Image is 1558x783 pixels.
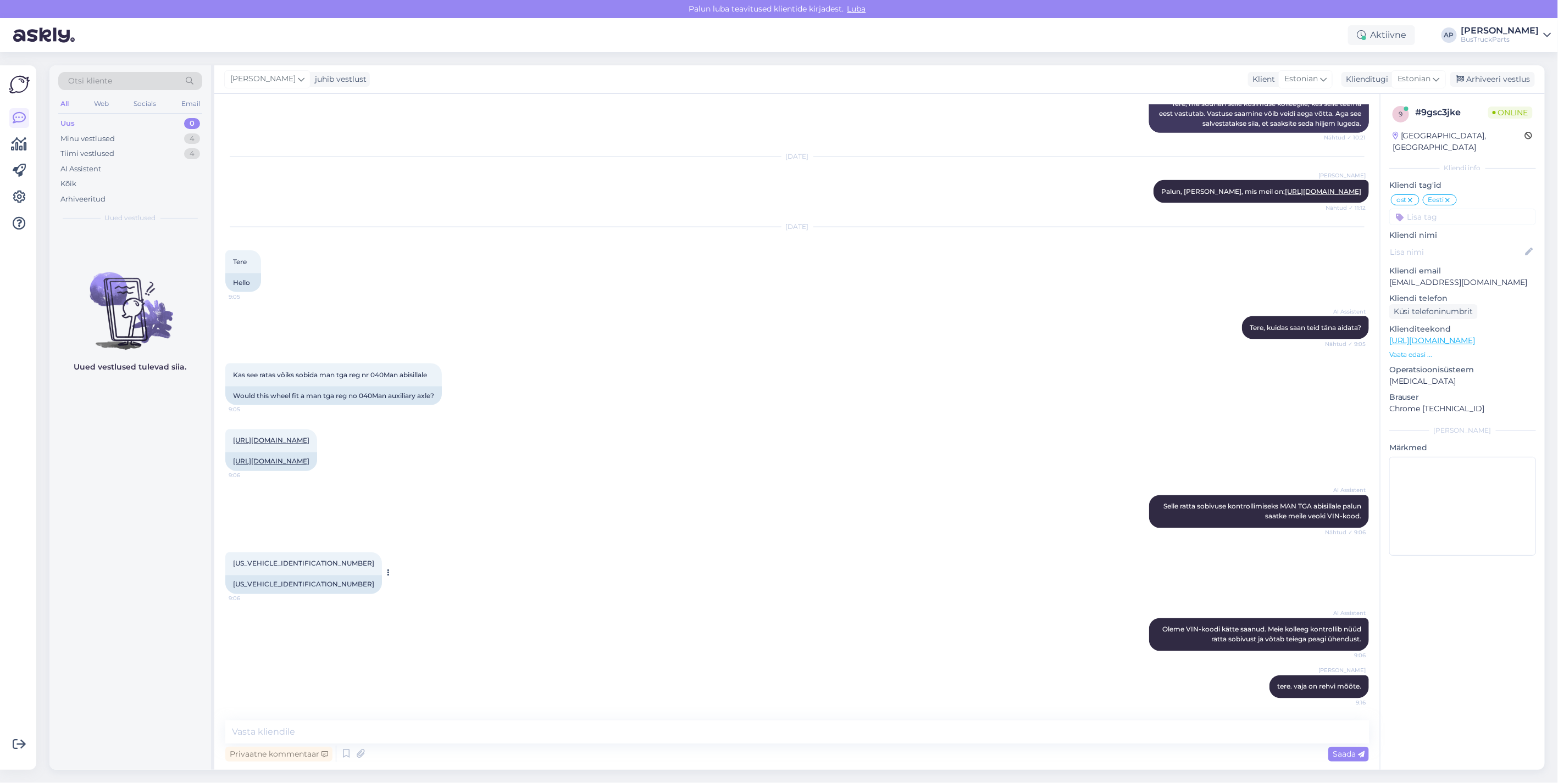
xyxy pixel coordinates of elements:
span: AI Assistent [1324,307,1366,316]
div: Arhiveeritud [60,194,106,205]
span: 9:06 [229,472,270,480]
span: [PERSON_NAME] [1318,171,1366,180]
span: Otsi kliente [68,75,112,87]
span: Tere, kuidas saan teid täna aidata? [1250,323,1361,332]
span: Luba [844,4,869,14]
p: [EMAIL_ADDRESS][DOMAIN_NAME] [1389,277,1536,288]
div: Privaatne kommentaar [225,747,332,762]
span: Oleme VIN-koodi kätte saanud. Meie kolleeg kontrollib nüüd ratta sobivust ja võtab teiega peagi ü... [1162,625,1363,644]
span: 9:06 [229,595,270,603]
span: 9:05 [229,293,270,301]
p: Vaata edasi ... [1389,350,1536,360]
div: [US_VEHICLE_IDENTIFICATION_NUMBER] [225,575,382,594]
div: Kliendi info [1389,163,1536,173]
div: Klient [1248,74,1275,85]
div: [PERSON_NAME] [1389,426,1536,435]
div: Email [179,97,202,111]
span: 9:16 [1324,699,1366,707]
span: Saada [1333,749,1365,759]
a: [URL][DOMAIN_NAME] [1389,335,1476,345]
span: [US_VEHICLE_IDENTIFICATION_NUMBER] [233,560,374,568]
div: Uus [60,118,75,129]
p: Klienditeekond [1389,323,1536,335]
div: 0 [184,118,200,129]
a: [URL][DOMAIN_NAME] [233,437,309,445]
span: Nähtud ✓ 9:06 [1324,529,1366,537]
div: Tiimi vestlused [60,148,114,159]
p: Märkmed [1389,442,1536,454]
div: All [58,97,71,111]
div: [DATE] [225,222,1369,232]
span: tere. vaja on rehvi mõõte. [1277,683,1361,691]
a: [URL][DOMAIN_NAME] [1285,187,1361,195]
p: Kliendi nimi [1389,230,1536,241]
div: Aktiivne [1348,25,1415,45]
span: Palun, [PERSON_NAME], mis meil on: [1161,187,1361,195]
span: Eesti [1428,197,1444,203]
div: juhib vestlust [311,74,367,85]
div: Would this wheel fit a man tga reg no 040Man auxiliary axle? [225,387,442,405]
span: Estonian [1398,73,1431,85]
a: [URL][DOMAIN_NAME] [233,457,309,466]
div: Hello [225,273,261,292]
span: 9 [1399,110,1403,118]
div: [PERSON_NAME] [1461,26,1539,35]
span: [PERSON_NAME] [1318,667,1366,675]
span: 9:06 [1324,652,1366,660]
div: Tere, ma suunan selle küsimuse kolleegile, kes selle teema eest vastutab. Vastuse saamine võib ve... [1149,94,1369,133]
span: Tere [233,258,247,266]
span: Selle ratta sobivuse kontrollimiseks MAN TGA abisillale palun saatke meile veoki VIN-kood. [1163,502,1363,521]
span: 9:05 [229,406,270,414]
div: # 9gsc3jke [1416,106,1488,119]
p: Brauser [1389,391,1536,403]
div: AP [1441,27,1457,43]
span: Online [1488,107,1533,119]
p: Uued vestlused tulevad siia. [74,361,187,373]
div: Minu vestlused [60,133,115,144]
span: Uued vestlused [105,213,156,223]
div: AI Assistent [60,164,101,175]
p: Chrome [TECHNICAL_ID] [1389,403,1536,415]
div: Arhiveeri vestlus [1450,72,1535,87]
span: Estonian [1284,73,1318,85]
div: 4 [184,133,200,144]
span: Kas see ratas võiks sobida man tga reg nr 040Man abisillale [233,371,427,379]
span: AI Assistent [1324,609,1366,618]
a: [PERSON_NAME]BusTruckParts [1461,26,1551,44]
div: Socials [131,97,158,111]
div: [GEOGRAPHIC_DATA], [GEOGRAPHIC_DATA] [1393,130,1525,153]
span: Nähtud ✓ 11:12 [1324,204,1366,212]
img: Askly Logo [9,74,30,95]
input: Lisa nimi [1390,246,1523,258]
img: No chats [49,253,211,351]
p: Operatsioonisüsteem [1389,364,1536,376]
div: Klienditugi [1341,74,1388,85]
p: Kliendi tag'id [1389,180,1536,191]
div: 4 [184,148,200,159]
p: Kliendi telefon [1389,293,1536,304]
div: BusTruckParts [1461,35,1539,44]
span: AI Assistent [1324,486,1366,495]
div: Küsi telefoninumbrit [1389,304,1478,319]
input: Lisa tag [1389,209,1536,225]
p: Kliendi email [1389,265,1536,277]
span: Nähtud ✓ 9:05 [1324,340,1366,348]
span: ost [1396,197,1407,203]
span: [PERSON_NAME] [230,73,296,85]
p: [MEDICAL_DATA] [1389,376,1536,387]
div: Kõik [60,178,76,189]
div: Web [92,97,111,111]
span: Nähtud ✓ 10:21 [1324,133,1366,142]
div: [DATE] [225,152,1369,161]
